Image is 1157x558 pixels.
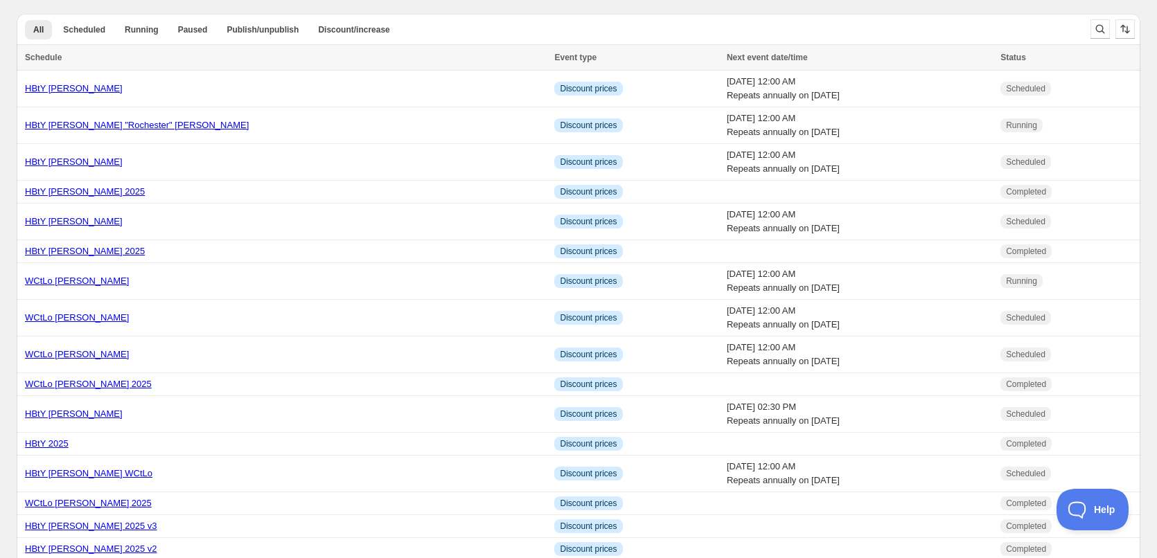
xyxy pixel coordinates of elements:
[227,24,299,35] span: Publish/unpublish
[63,24,105,35] span: Scheduled
[1006,120,1037,131] span: Running
[25,498,152,508] a: WCtLo [PERSON_NAME] 2025
[25,83,123,93] a: HBtY [PERSON_NAME]
[560,468,617,479] span: Discount prices
[560,83,617,94] span: Discount prices
[1000,53,1026,62] span: Status
[1006,468,1045,479] span: Scheduled
[727,53,808,62] span: Next event date/time
[25,246,145,256] a: HBtY [PERSON_NAME] 2025
[25,468,152,478] a: HBtY [PERSON_NAME] WCtLo
[1006,312,1045,323] span: Scheduled
[1006,543,1046,555] span: Completed
[1006,156,1045,168] span: Scheduled
[1006,216,1045,227] span: Scheduled
[1006,349,1045,360] span: Scheduled
[25,408,123,419] a: HBtY [PERSON_NAME]
[1006,379,1046,390] span: Completed
[25,349,129,359] a: WCtLo [PERSON_NAME]
[25,521,157,531] a: HBtY [PERSON_NAME] 2025 v3
[25,312,129,323] a: WCtLo [PERSON_NAME]
[560,408,617,420] span: Discount prices
[25,186,145,197] a: HBtY [PERSON_NAME] 2025
[178,24,208,35] span: Paused
[33,24,44,35] span: All
[560,521,617,532] span: Discount prices
[25,543,157,554] a: HBtY [PERSON_NAME] 2025 v2
[560,216,617,227] span: Discount prices
[1090,19,1110,39] button: Search and filter results
[560,246,617,257] span: Discount prices
[723,144,996,181] td: [DATE] 12:00 AM Repeats annually on [DATE]
[560,120,617,131] span: Discount prices
[723,107,996,144] td: [DATE] 12:00 AM Repeats annually on [DATE]
[1006,408,1045,420] span: Scheduled
[560,186,617,197] span: Discount prices
[560,349,617,360] span: Discount prices
[560,276,617,287] span: Discount prices
[1006,438,1046,449] span: Completed
[554,53,597,62] span: Event type
[1057,489,1129,530] iframe: Toggle Customer Support
[723,263,996,300] td: [DATE] 12:00 AM Repeats annually on [DATE]
[25,438,69,449] a: HBtY 2025
[1006,246,1046,257] span: Completed
[25,53,62,62] span: Schedule
[560,156,617,168] span: Discount prices
[25,120,249,130] a: HBtY [PERSON_NAME] "Rochester" [PERSON_NAME]
[560,312,617,323] span: Discount prices
[560,379,617,390] span: Discount prices
[25,156,123,167] a: HBtY [PERSON_NAME]
[560,543,617,555] span: Discount prices
[1006,186,1046,197] span: Completed
[1006,498,1046,509] span: Completed
[723,456,996,492] td: [DATE] 12:00 AM Repeats annually on [DATE]
[723,71,996,107] td: [DATE] 12:00 AM Repeats annually on [DATE]
[25,379,152,389] a: WCtLo [PERSON_NAME] 2025
[723,204,996,240] td: [DATE] 12:00 AM Repeats annually on [DATE]
[25,216,123,226] a: HBtY [PERSON_NAME]
[1115,19,1135,39] button: Sort the results
[723,300,996,336] td: [DATE] 12:00 AM Repeats annually on [DATE]
[1006,276,1037,287] span: Running
[560,438,617,449] span: Discount prices
[1006,83,1045,94] span: Scheduled
[1006,521,1046,532] span: Completed
[125,24,159,35] span: Running
[318,24,389,35] span: Discount/increase
[723,336,996,373] td: [DATE] 12:00 AM Repeats annually on [DATE]
[723,396,996,433] td: [DATE] 02:30 PM Repeats annually on [DATE]
[25,276,129,286] a: WCtLo [PERSON_NAME]
[560,498,617,509] span: Discount prices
